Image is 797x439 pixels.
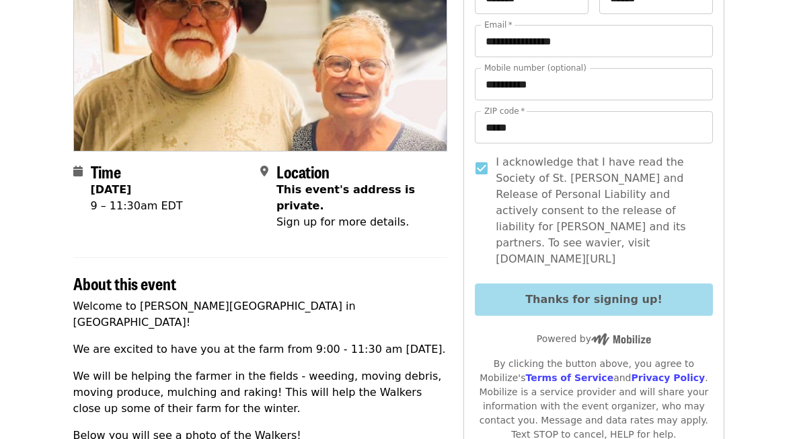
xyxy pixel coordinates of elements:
label: Mobile number (optional) [484,64,586,72]
span: About this event [73,271,176,295]
p: Welcome to [PERSON_NAME][GEOGRAPHIC_DATA] in [GEOGRAPHIC_DATA]! [73,298,448,331]
span: This event's address is private. [276,183,415,212]
span: Location [276,160,330,183]
i: map-marker-alt icon [260,165,268,178]
span: Time [91,160,121,183]
span: Powered by [537,333,651,344]
strong: [DATE] [91,183,132,196]
img: Powered by Mobilize [591,333,651,345]
span: I acknowledge that I have read the Society of St. [PERSON_NAME] and Release of Personal Liability... [496,154,701,267]
button: Thanks for signing up! [475,283,712,316]
input: Email [475,25,712,57]
p: We are excited to have you at the farm from 9:00 - 11:30 am [DATE]. [73,341,448,358]
p: We will be helping the farmer in the fields - weeding, moving debris, moving produce, mulching an... [73,368,448,417]
a: Terms of Service [525,372,613,383]
a: Privacy Policy [631,372,705,383]
input: Mobile number (optional) [475,68,712,100]
input: ZIP code [475,111,712,143]
div: 9 – 11:30am EDT [91,198,183,214]
label: ZIP code [484,107,525,115]
i: calendar icon [73,165,83,178]
span: Sign up for more details. [276,215,409,228]
label: Email [484,21,513,29]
